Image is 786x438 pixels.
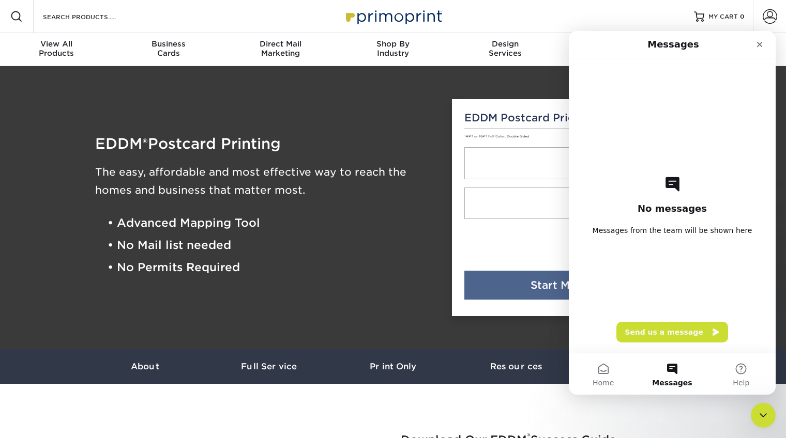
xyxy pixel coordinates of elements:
span: 0 [740,13,745,20]
a: Resources [455,349,579,384]
div: Industry [337,39,449,58]
a: About [83,349,207,384]
div: & Templates [562,39,674,58]
iframe: Intercom live chat [751,403,776,428]
h3: Print Only [331,362,455,371]
span: Business [112,39,224,49]
h3: About [83,362,207,371]
span: MY CART [708,12,738,21]
a: BusinessCards [112,33,224,66]
li: • No Mail list needed [108,234,436,256]
a: Shop ByIndustry [337,33,449,66]
a: 1,000 [464,187,679,220]
li: • No Permits Required [108,257,436,279]
a: Full Service [207,349,331,384]
div: Services [449,39,562,58]
span: ® [143,136,148,151]
span: Direct Mail [224,39,337,49]
li: • Advanced Mapping Tool [108,212,436,234]
iframe: Intercom live chat [569,31,776,395]
img: Primoprint [341,5,445,27]
span: Resources [562,39,674,49]
h5: EDDM Postcard Pricing [464,112,679,124]
small: 14PT or 16PT Full Color, Double Sided [464,134,529,138]
span: Shop By [337,39,449,49]
a: Print Only [331,349,455,384]
a: Start My Order [464,271,679,300]
a: Direct MailMarketing [224,33,337,66]
a: DesignServices [449,33,562,66]
a: 6.5" X 8" [464,147,679,179]
h3: Resources [455,362,579,371]
h1: EDDM Postcard Printing [95,136,436,151]
input: SEARCH PRODUCTS..... [42,10,143,23]
div: Marketing [224,39,337,58]
h3: Full Service [207,362,331,371]
span: Design [449,39,562,49]
div: Cards [112,39,224,58]
a: Resources& Templates [562,33,674,66]
h3: The easy, affordable and most effective way to reach the homes and business that matter most. [95,163,436,199]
